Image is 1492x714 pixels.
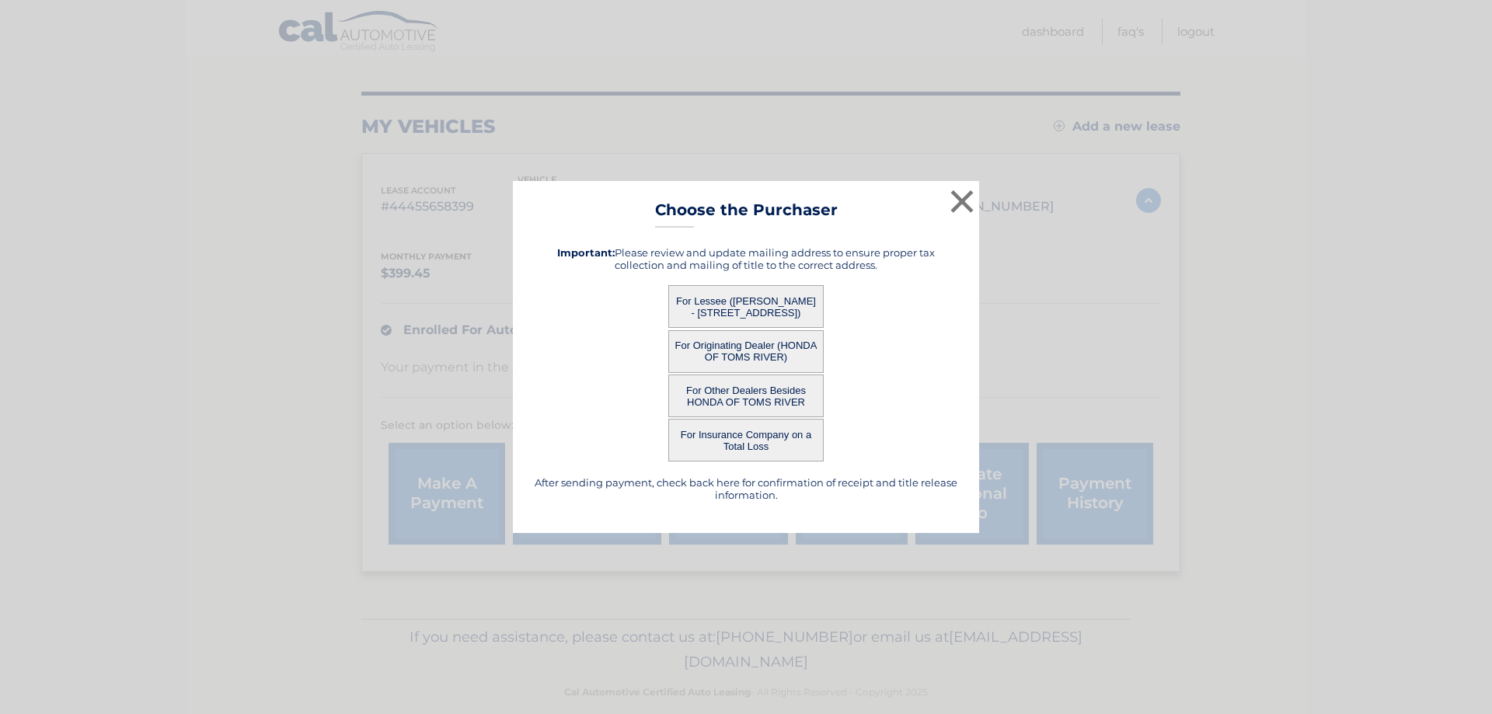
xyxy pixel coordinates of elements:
strong: Important: [557,246,615,259]
h5: After sending payment, check back here for confirmation of receipt and title release information. [532,476,960,501]
h5: Please review and update mailing address to ensure proper tax collection and mailing of title to ... [532,246,960,271]
button: For Lessee ([PERSON_NAME] - [STREET_ADDRESS]) [668,285,824,328]
h3: Choose the Purchaser [655,200,838,228]
button: For Other Dealers Besides HONDA OF TOMS RIVER [668,374,824,417]
button: × [946,186,978,217]
button: For Insurance Company on a Total Loss [668,419,824,461]
button: For Originating Dealer (HONDA OF TOMS RIVER) [668,330,824,373]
